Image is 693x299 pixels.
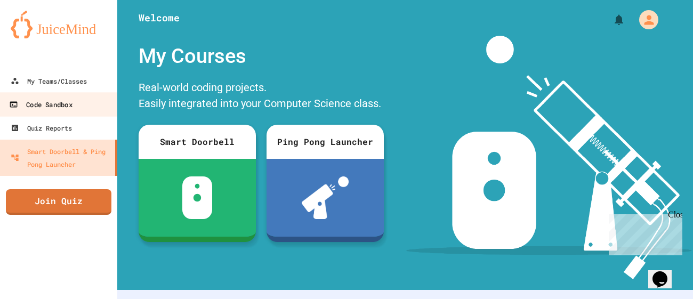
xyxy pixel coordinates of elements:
[648,256,682,288] iframe: chat widget
[9,98,72,111] div: Code Sandbox
[11,122,72,134] div: Quiz Reports
[11,11,107,38] img: logo-orange.svg
[139,125,256,159] div: Smart Doorbell
[182,176,213,219] img: sdb-white.svg
[605,210,682,255] iframe: chat widget
[267,125,384,159] div: Ping Pong Launcher
[406,36,692,279] img: banner-image-my-projects.png
[593,11,628,29] div: My Notifications
[11,145,111,171] div: Smart Doorbell & Ping Pong Launcher
[11,75,87,87] div: My Teams/Classes
[133,77,389,117] div: Real-world coding projects. Easily integrated into your Computer Science class.
[6,189,111,215] a: Join Quiz
[133,36,389,77] div: My Courses
[4,4,74,68] div: Chat with us now!Close
[628,7,661,32] div: My Account
[302,176,349,219] img: ppl-with-ball.png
